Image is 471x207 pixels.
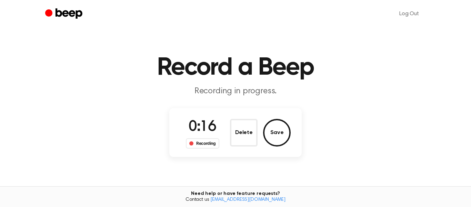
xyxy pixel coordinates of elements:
a: Log Out [392,6,426,22]
h1: Record a Beep [59,55,412,80]
a: [EMAIL_ADDRESS][DOMAIN_NAME] [210,197,285,202]
a: Beep [45,7,84,21]
button: Save Audio Record [263,119,291,147]
p: Recording in progress. [103,86,368,97]
button: Delete Audio Record [230,119,258,147]
span: Contact us [4,197,467,203]
div: Recording [186,138,219,149]
span: 0:16 [189,120,216,134]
